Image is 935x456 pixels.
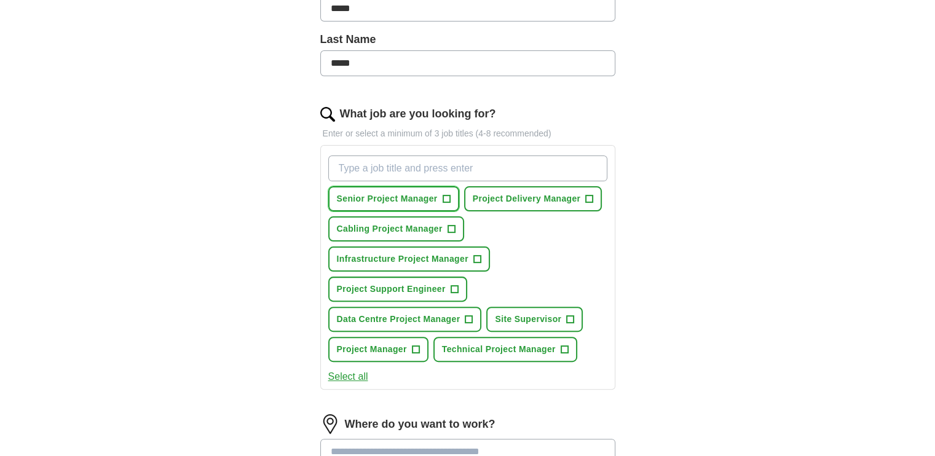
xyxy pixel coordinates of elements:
span: Data Centre Project Manager [337,313,460,326]
span: Project Manager [337,343,407,356]
button: Senior Project Manager [328,186,459,211]
span: Cabling Project Manager [337,222,443,235]
button: Cabling Project Manager [328,216,464,242]
button: Site Supervisor [486,307,583,332]
img: location.png [320,414,340,434]
img: search.png [320,107,335,122]
button: Project Manager [328,337,428,362]
input: Type a job title and press enter [328,155,607,181]
button: Technical Project Manager [433,337,577,362]
button: Project Delivery Manager [464,186,602,211]
button: Infrastructure Project Manager [328,246,490,272]
label: What job are you looking for? [340,106,496,122]
p: Enter or select a minimum of 3 job titles (4-8 recommended) [320,127,615,140]
label: Last Name [320,31,615,48]
span: Project Delivery Manager [473,192,581,205]
button: Project Support Engineer [328,277,467,302]
button: Select all [328,369,368,384]
span: Project Support Engineer [337,283,446,296]
span: Senior Project Manager [337,192,438,205]
label: Where do you want to work? [345,416,495,433]
button: Data Centre Project Manager [328,307,482,332]
span: Technical Project Manager [442,343,556,356]
span: Site Supervisor [495,313,561,326]
span: Infrastructure Project Manager [337,253,468,265]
